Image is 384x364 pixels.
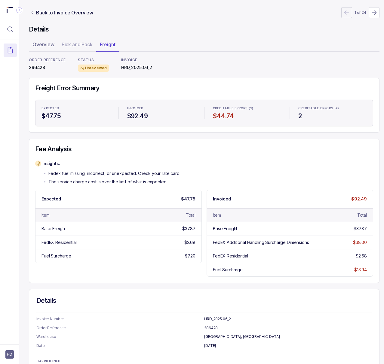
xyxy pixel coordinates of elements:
[36,296,372,305] h4: Details
[41,107,59,110] p: Expected
[355,10,366,16] p: 1 of 24
[4,23,17,36] button: Menu Icon Button MagnifyingGlassIcon
[213,107,254,110] p: Creditable Errors ($)
[298,107,339,110] p: Creditable Errors (#)
[354,267,367,273] div: $13.94
[41,239,77,245] div: FedEX Residential
[29,65,66,71] p: 286428
[100,41,115,48] p: Freight
[36,359,372,363] p: CARRIER INFO
[298,112,367,120] h4: 2
[185,253,195,259] div: $7.20
[29,40,379,52] ul: Tab Group
[29,58,66,62] p: ORDER REFERENCE
[41,196,61,202] p: Expected
[36,316,204,322] p: Invoice Number
[121,58,152,62] p: INVOICE
[204,325,372,331] p: 286428
[213,196,231,202] p: Invoiced
[213,112,281,120] h4: $44.74
[41,212,49,218] div: Item
[29,40,58,52] li: Tab Overview
[204,343,372,349] p: [DATE]
[4,44,17,57] button: Menu Icon Button DocumentTextIcon
[41,112,110,120] h4: $47.75
[182,226,195,232] div: $37.87
[35,145,373,153] h4: Fee Analysis
[29,25,379,34] h4: Details
[213,226,237,232] div: Base Freight
[369,7,379,18] button: Next Page
[295,102,370,124] li: Statistic Creditable Errors (#)
[124,102,199,124] li: Statistic Invoiced
[213,212,221,218] div: Item
[36,325,204,331] p: Order Reference
[357,212,367,218] div: Total
[35,100,373,127] ul: Statistic Highlights
[32,41,54,48] p: Overview
[181,196,195,202] p: $47.75
[48,179,167,185] p: The service charge cost is over the limit of what is expected.
[5,350,14,359] button: User initials
[16,7,23,14] div: Collapse Icon
[41,226,66,232] div: Base Freight
[36,334,204,340] p: Warehouse
[121,65,152,71] p: HRD_2025.06_2
[213,267,243,273] div: Fuel Surcharge
[35,84,373,92] h4: Freight Error Summary
[78,58,109,62] p: STATUS
[96,40,119,52] li: Tab Freight
[127,112,196,120] h4: $92.49
[354,226,367,232] div: $37.87
[204,334,372,340] p: [GEOGRAPHIC_DATA], [GEOGRAPHIC_DATA]
[213,253,248,259] div: FedEX Residential
[204,316,372,322] p: HRD_2025.06_2
[38,102,114,124] li: Statistic Expected
[41,253,71,259] div: Fuel Surcharge
[78,65,109,72] div: Unreviewed
[353,239,367,245] div: $38.00
[29,9,94,16] a: Link Back to Invoice Overview
[42,161,180,167] p: Insights:
[36,9,93,16] p: Back to Invoice Overview
[213,239,309,245] div: FedEX Additional Handling Surcharge Dimensions
[127,107,143,110] p: Invoiced
[184,239,195,245] div: $2.68
[48,170,180,176] p: Fedex fuel missing, incorrect, or unexpected. Check your rate card.
[356,253,367,259] div: $2.68
[36,343,204,349] p: Date
[209,102,285,124] li: Statistic Creditable Errors ($)
[36,316,372,349] ul: Information Summary
[351,196,367,202] p: $92.49
[186,212,195,218] div: Total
